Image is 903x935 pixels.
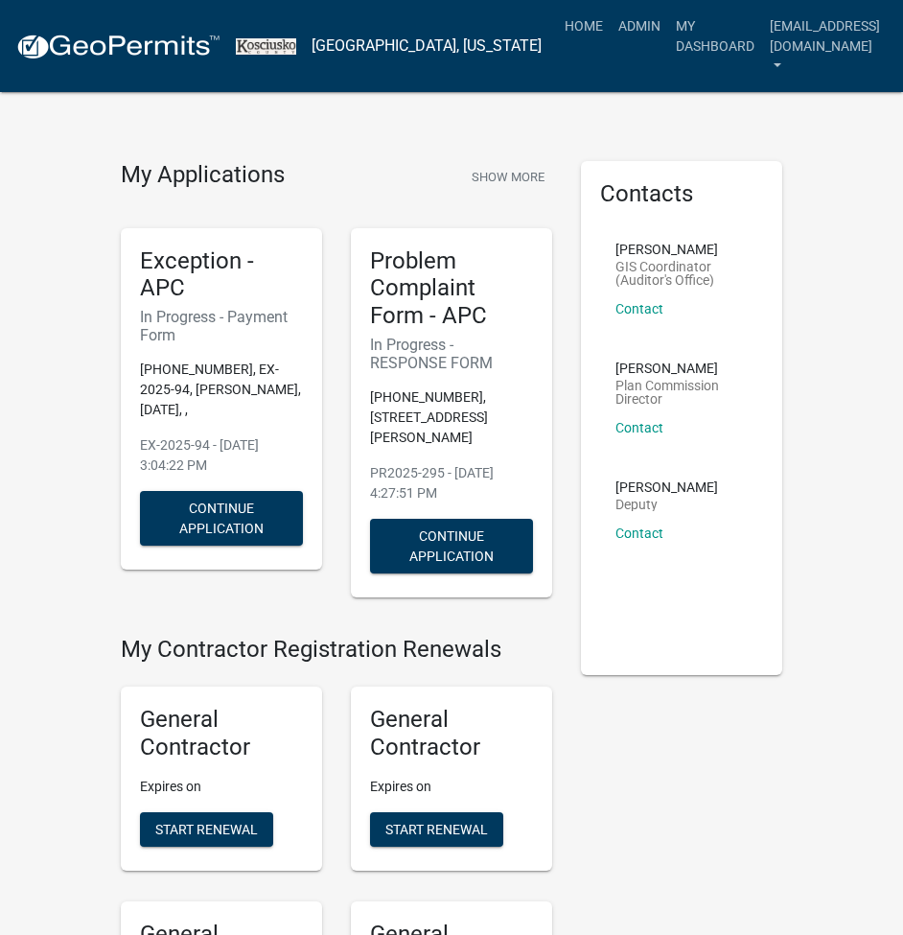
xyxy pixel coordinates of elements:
h5: Problem Complaint Form - APC [370,247,533,330]
p: [PHONE_NUMBER], [STREET_ADDRESS][PERSON_NAME] [370,387,533,448]
p: [PERSON_NAME] [615,480,718,494]
a: Contact [615,526,663,541]
h6: In Progress - RESPONSE FORM [370,336,533,372]
h5: General Contractor [140,706,303,761]
a: Contact [615,420,663,435]
a: Contact [615,301,663,316]
p: PR2025-295 - [DATE] 4:27:51 PM [370,463,533,503]
span: Start Renewal [155,821,258,836]
span: Start Renewal [385,821,488,836]
button: Start Renewal [140,812,273,847]
a: Home [557,8,611,44]
a: Admin [611,8,668,44]
p: [PHONE_NUMBER], EX-2025-94, [PERSON_NAME], [DATE], , [140,360,303,420]
img: Kosciusko County, Indiana [236,38,296,55]
a: [EMAIL_ADDRESS][DOMAIN_NAME] [762,8,888,84]
p: Expires on [140,777,303,797]
p: [PERSON_NAME] [615,362,748,375]
button: Continue Application [140,491,303,546]
p: Plan Commission Director [615,379,748,406]
button: Show More [464,161,552,193]
button: Continue Application [370,519,533,573]
button: Start Renewal [370,812,503,847]
h4: My Applications [121,161,285,190]
h6: In Progress - Payment Form [140,308,303,344]
h5: Exception - APC [140,247,303,303]
p: GIS Coordinator (Auditor's Office) [615,260,748,287]
p: EX-2025-94 - [DATE] 3:04:22 PM [140,435,303,476]
p: Deputy [615,498,718,511]
p: Expires on [370,777,533,797]
a: [GEOGRAPHIC_DATA], [US_STATE] [312,30,542,62]
h5: Contacts [600,180,763,208]
h5: General Contractor [370,706,533,761]
p: [PERSON_NAME] [615,243,748,256]
a: My Dashboard [668,8,762,64]
h4: My Contractor Registration Renewals [121,636,552,664]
